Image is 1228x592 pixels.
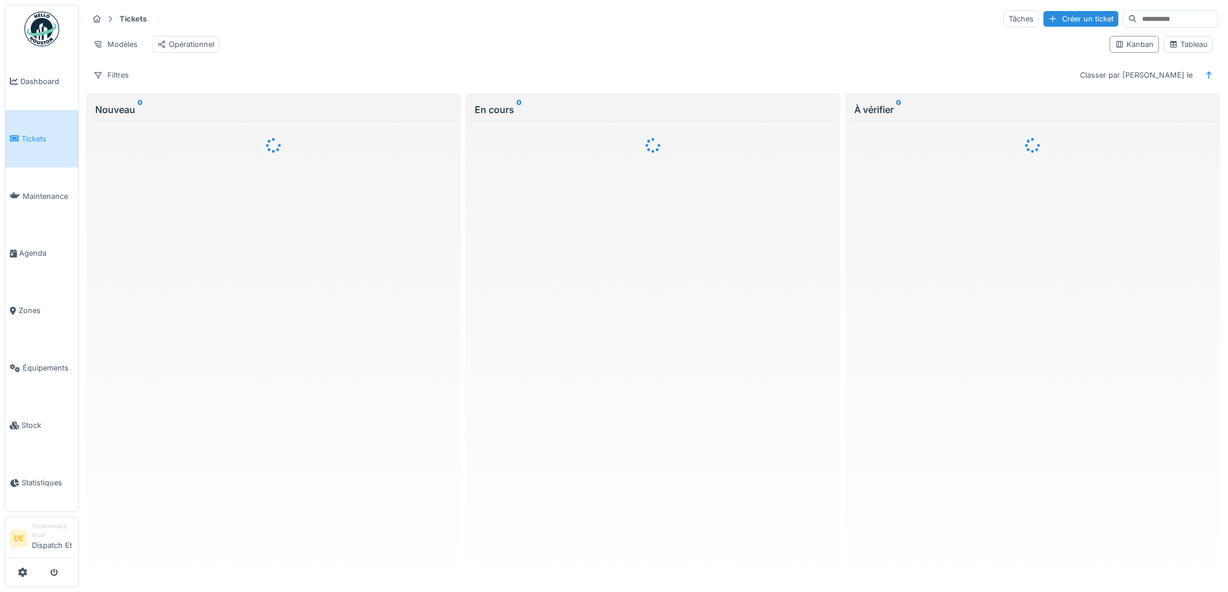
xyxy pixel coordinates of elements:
a: Dashboard [5,53,78,110]
div: Filtres [88,67,134,83]
div: Classer par [PERSON_NAME] le [1075,67,1198,83]
span: Équipements [23,362,74,373]
div: Gestionnaire local [32,522,74,540]
span: Stock [21,420,74,431]
a: Équipements [5,339,78,397]
span: Dashboard [20,76,74,87]
span: Zones [19,305,74,316]
sup: 0 [138,103,143,117]
strong: Tickets [115,13,151,24]
a: Tickets [5,110,78,168]
div: Nouveau [95,103,452,117]
div: Modèles [88,36,143,53]
li: Dispatch Et [32,522,74,555]
a: DE Gestionnaire localDispatch Et [10,522,74,558]
div: Opérationnel [157,39,214,50]
a: Agenda [5,225,78,282]
div: Tâches [1003,10,1039,27]
div: Créer un ticket [1043,11,1118,27]
div: En cours [475,103,831,117]
a: Stock [5,397,78,454]
span: Tickets [21,133,74,144]
div: Tableau [1169,39,1208,50]
a: Statistiques [5,454,78,511]
sup: 0 [896,103,901,117]
div: À vérifier [854,103,1211,117]
li: DE [10,530,27,547]
sup: 0 [517,103,522,117]
div: Kanban [1115,39,1154,50]
a: Maintenance [5,168,78,225]
span: Agenda [19,248,74,259]
span: Maintenance [23,191,74,202]
img: Badge_color-CXgf-gQk.svg [24,12,59,46]
a: Zones [5,282,78,340]
span: Statistiques [21,477,74,488]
